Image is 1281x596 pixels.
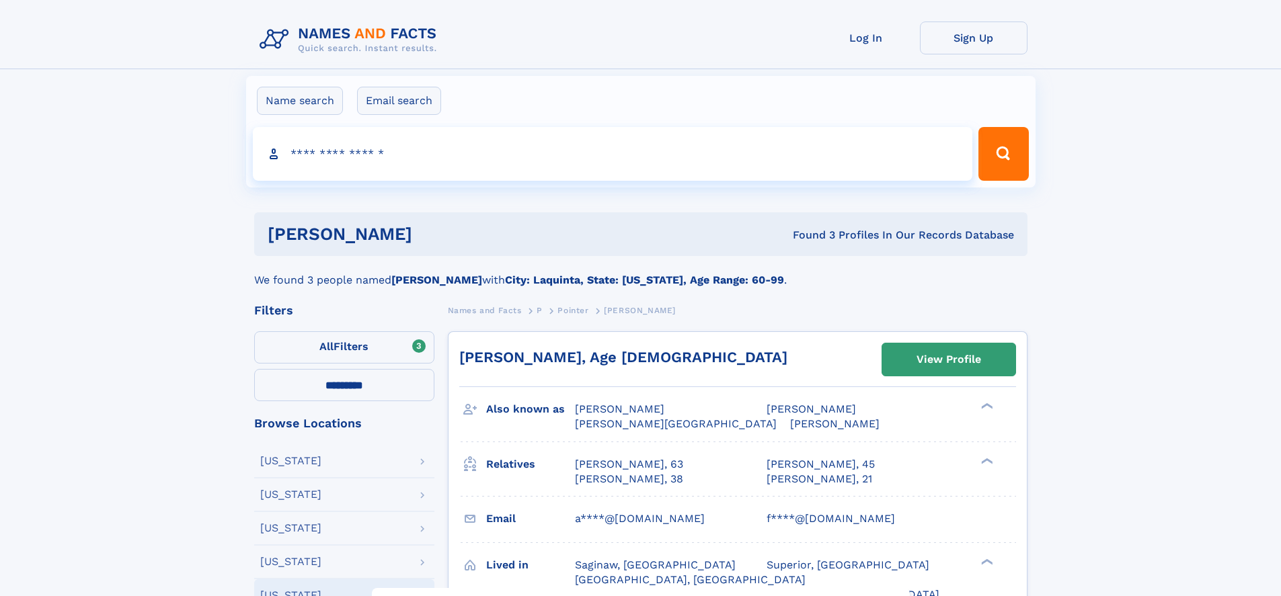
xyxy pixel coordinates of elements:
[978,456,994,465] div: ❯
[978,557,994,566] div: ❯
[767,558,929,571] span: Superior, [GEOGRAPHIC_DATA]
[537,302,543,318] a: P
[486,453,575,476] h3: Relatives
[357,87,441,115] label: Email search
[254,22,448,58] img: Logo Names and Facts
[767,402,856,415] span: [PERSON_NAME]
[920,22,1027,54] a: Sign Up
[978,402,994,411] div: ❯
[319,340,334,353] span: All
[575,417,777,430] span: [PERSON_NAME][GEOGRAPHIC_DATA]
[486,398,575,421] h3: Also known as
[812,22,920,54] a: Log In
[254,304,434,316] div: Filters
[254,331,434,364] label: Filters
[882,343,1015,376] a: View Profile
[790,417,880,430] span: [PERSON_NAME]
[575,573,806,586] span: [GEOGRAPHIC_DATA], [GEOGRAPHIC_DATA]
[260,489,321,500] div: [US_STATE]
[767,457,875,472] a: [PERSON_NAME], 45
[486,554,575,577] h3: Lived in
[260,523,321,534] div: [US_STATE]
[537,306,543,315] span: P
[575,457,683,472] a: [PERSON_NAME], 63
[254,417,434,429] div: Browse Locations
[459,349,787,366] a: [PERSON_NAME], Age [DEMOGRAPHIC_DATA]
[486,507,575,530] h3: Email
[575,472,683,486] a: [PERSON_NAME], 38
[448,302,522,318] a: Names and Facts
[391,273,482,286] b: [PERSON_NAME]
[917,344,981,375] div: View Profile
[978,127,1028,181] button: Search Button
[603,228,1014,243] div: Found 3 Profiles In Our Records Database
[604,306,676,315] span: [PERSON_NAME]
[260,556,321,567] div: [US_STATE]
[767,472,872,486] a: [PERSON_NAME], 21
[268,226,603,243] h1: [PERSON_NAME]
[260,456,321,466] div: [US_STATE]
[575,402,664,415] span: [PERSON_NAME]
[505,273,784,286] b: City: Laquinta, State: [US_STATE], Age Range: 60-99
[257,87,343,115] label: Name search
[557,302,588,318] a: Pointer
[557,306,588,315] span: Pointer
[575,558,736,571] span: Saginaw, [GEOGRAPHIC_DATA]
[254,256,1027,288] div: We found 3 people named with .
[253,127,973,181] input: search input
